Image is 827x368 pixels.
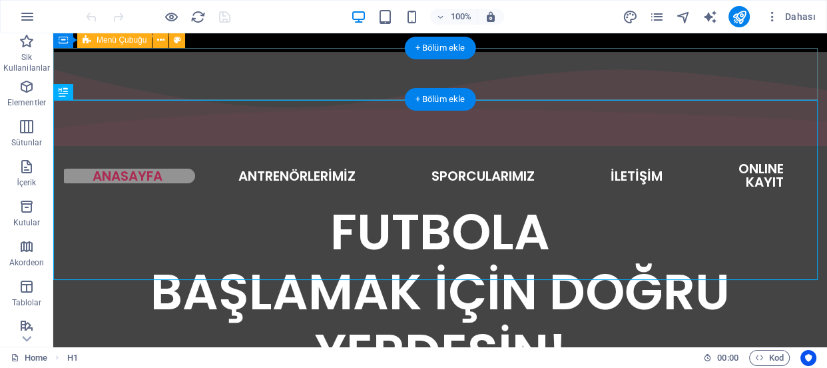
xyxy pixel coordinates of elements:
[622,9,638,25] button: design
[675,9,691,25] button: navigator
[190,9,206,25] i: Sayfayı yeniden yükleyin
[67,350,78,366] nav: breadcrumb
[760,6,821,27] button: Dahası
[649,9,665,25] i: Sayfalar (Ctrl+Alt+S)
[702,9,718,25] button: text_generator
[676,9,691,25] i: Navigatör
[726,353,728,363] span: :
[749,350,790,366] button: Kod
[11,137,43,148] p: Sütunlar
[703,350,738,366] h6: Oturum süresi
[67,350,78,366] span: Seçmek için tıkla. Düzenlemek için çift tıkla
[728,6,750,27] button: publish
[11,350,47,366] a: Seçimi iptal etmek için tıkla. Sayfaları açmak için çift tıkla
[717,350,738,366] span: 00 00
[755,350,784,366] span: Kod
[800,350,816,366] button: Usercentrics
[405,88,476,111] div: + Bölüm ekle
[485,11,497,23] i: Yeniden boyutlandırmada yakınlaştırma düzeyini seçilen cihaza uyacak şekilde otomatik olarak ayarla.
[732,9,747,25] i: Yayınla
[649,9,665,25] button: pages
[9,257,45,268] p: Akordeon
[17,177,36,188] p: İçerik
[430,9,477,25] button: 100%
[623,9,638,25] i: Tasarım (Ctrl+Alt+Y)
[97,36,146,44] span: Menü Çubuğu
[405,37,476,59] div: + Bölüm ekle
[12,297,42,308] p: Tablolar
[766,10,816,23] span: Dahası
[7,97,46,108] p: Elementler
[702,9,718,25] i: AI Writer
[13,217,41,228] p: Kutular
[190,9,206,25] button: reload
[163,9,179,25] button: Ön izleme modundan çıkıp düzenlemeye devam etmek için buraya tıklayın
[450,9,471,25] h6: 100%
